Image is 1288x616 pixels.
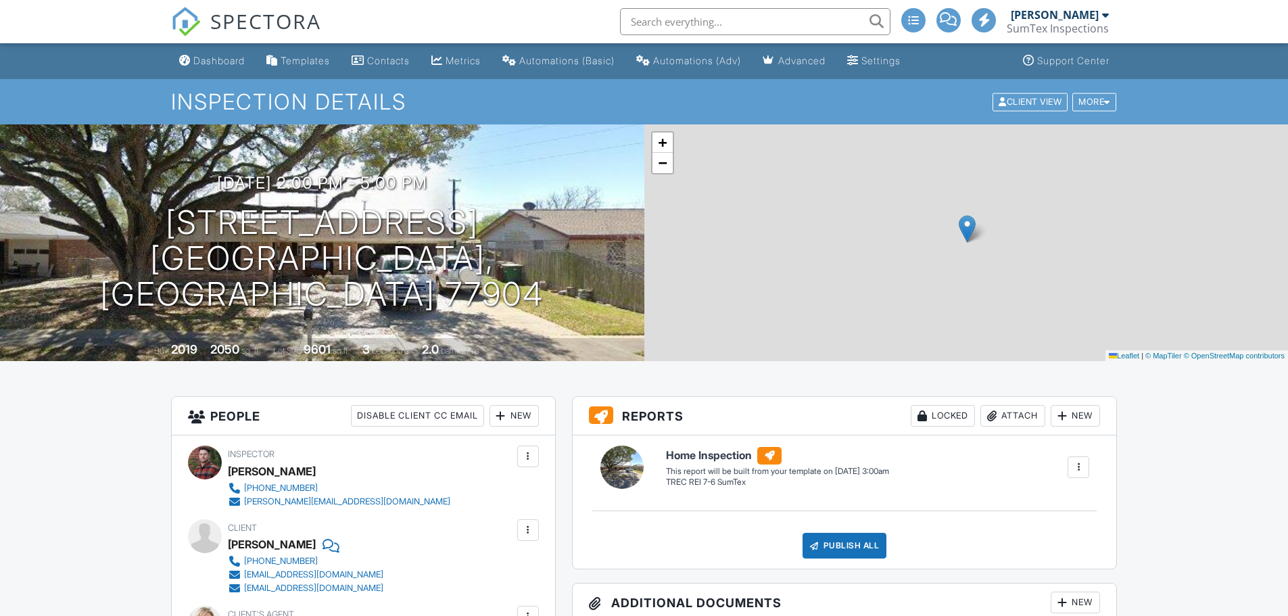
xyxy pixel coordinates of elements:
a: Templates [261,49,335,74]
div: This report will be built from your template on [DATE] 3:00am [666,466,889,477]
a: Settings [842,49,906,74]
a: Zoom out [652,153,673,173]
a: Dashboard [174,49,250,74]
div: Client View [993,93,1068,111]
a: Contacts [346,49,415,74]
div: TREC REI 7-6 SumTex [666,477,889,488]
span: bedrooms [372,346,409,356]
h1: [STREET_ADDRESS] [GEOGRAPHIC_DATA], [GEOGRAPHIC_DATA] 77904 [22,205,623,312]
h3: Reports [573,397,1117,435]
div: Templates [281,55,330,66]
div: New [490,405,539,427]
a: [EMAIL_ADDRESS][DOMAIN_NAME] [228,568,383,582]
span: | [1141,352,1143,360]
div: [PHONE_NUMBER] [244,556,318,567]
a: © OpenStreetMap contributors [1184,352,1285,360]
a: Automations (Basic) [497,49,620,74]
a: [PERSON_NAME][EMAIL_ADDRESS][DOMAIN_NAME] [228,495,450,508]
div: Locked [911,405,975,427]
span: sq. ft. [241,346,260,356]
span: bathrooms [441,346,479,356]
div: Disable Client CC Email [351,405,484,427]
div: 2019 [171,342,197,356]
div: [PHONE_NUMBER] [244,483,318,494]
h1: Inspection Details [171,90,1118,114]
a: Leaflet [1109,352,1139,360]
span: Client [228,523,257,533]
h3: People [172,397,555,435]
a: [EMAIL_ADDRESS][DOMAIN_NAME] [228,582,383,595]
span: sq.ft. [333,346,350,356]
span: − [658,154,667,171]
a: Metrics [426,49,486,74]
h3: [DATE] 2:00 pm - 5:00 pm [217,174,427,192]
a: [PHONE_NUMBER] [228,481,450,495]
div: [PERSON_NAME][EMAIL_ADDRESS][DOMAIN_NAME] [244,496,450,507]
div: Metrics [446,55,481,66]
div: [EMAIL_ADDRESS][DOMAIN_NAME] [244,583,383,594]
div: [PERSON_NAME] [228,534,316,554]
a: SPECTORA [171,18,321,47]
span: Inspector [228,449,275,459]
div: 2050 [210,342,239,356]
input: Search everything... [620,8,890,35]
a: Client View [991,96,1071,106]
span: + [658,134,667,151]
a: Advanced [757,49,831,74]
div: Contacts [367,55,410,66]
a: Support Center [1018,49,1115,74]
div: 9601 [304,342,331,356]
div: New [1051,405,1100,427]
div: Automations (Basic) [519,55,615,66]
a: Zoom in [652,133,673,153]
span: SPECTORA [210,7,321,35]
a: Automations (Advanced) [631,49,746,74]
div: 2.0 [422,342,439,356]
div: [EMAIL_ADDRESS][DOMAIN_NAME] [244,569,383,580]
div: Publish All [803,533,887,559]
div: More [1072,93,1116,111]
img: Marker [959,215,976,243]
span: Lot Size [273,346,302,356]
div: Support Center [1037,55,1110,66]
div: Advanced [778,55,826,66]
h6: Home Inspection [666,447,889,465]
div: [PERSON_NAME] [228,461,316,481]
span: Built [154,346,169,356]
div: [PERSON_NAME] [1011,8,1099,22]
img: The Best Home Inspection Software - Spectora [171,7,201,37]
div: 3 [362,342,370,356]
div: Settings [861,55,901,66]
div: Automations (Adv) [653,55,741,66]
div: SumTex Inspections [1007,22,1109,35]
a: © MapTiler [1145,352,1182,360]
div: Dashboard [193,55,245,66]
div: Attach [980,405,1045,427]
div: New [1051,592,1100,613]
a: [PHONE_NUMBER] [228,554,383,568]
